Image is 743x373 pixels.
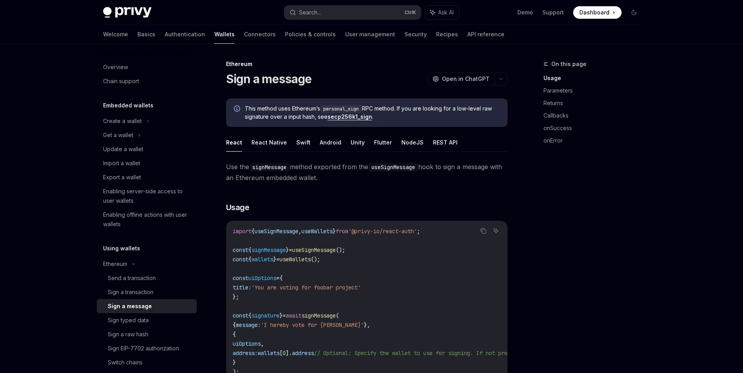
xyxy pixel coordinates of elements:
[236,321,261,328] span: message:
[251,256,273,263] span: wallets
[425,5,459,20] button: Ask AI
[233,228,251,235] span: import
[233,284,251,291] span: title:
[285,25,336,44] a: Policies & controls
[233,350,258,357] span: address:
[292,350,314,357] span: address
[404,9,416,16] span: Ctrl K
[97,341,197,355] a: Sign EIP-7702 authorization
[280,350,283,357] span: [
[276,275,280,282] span: =
[251,133,287,152] button: React Native
[97,271,197,285] a: Send a transaction
[401,133,424,152] button: NodeJS
[248,246,251,253] span: {
[286,246,289,253] span: }
[103,159,140,168] div: Import a wallet
[103,77,139,86] div: Chain support
[442,75,490,83] span: Open in ChatGPT
[364,321,370,328] span: },
[280,256,311,263] span: useWallets
[543,72,647,84] a: Usage
[233,340,261,347] span: uiOptions
[280,275,283,282] span: {
[103,145,143,154] div: Update a wallet
[108,330,148,339] div: Sign a raw hash
[233,256,248,263] span: const
[543,84,647,97] a: Parameters
[103,259,127,269] div: Ethereum
[97,327,197,341] a: Sign a raw hash
[226,133,242,152] button: React
[165,25,205,44] a: Authentication
[438,9,454,16] span: Ask AI
[320,105,362,113] code: personal_sign
[97,355,197,369] a: Switch chains
[301,312,336,319] span: signMessage
[108,287,153,297] div: Sign a transaction
[251,312,280,319] span: signature
[543,109,647,122] a: Callbacks
[628,6,640,19] button: Toggle dark mode
[248,312,251,319] span: {
[103,244,140,253] h5: Using wallets
[226,72,312,86] h1: Sign a message
[97,299,197,313] a: Sign a message
[491,226,501,236] button: Ask AI
[428,72,494,86] button: Open in ChatGPT
[255,228,298,235] span: useSignMessage
[244,25,276,44] a: Connectors
[108,273,156,283] div: Send a transaction
[333,228,336,235] span: }
[292,246,336,253] span: useSignMessage
[251,228,255,235] span: {
[97,170,197,184] a: Export a wallet
[542,9,564,16] a: Support
[103,101,153,110] h5: Embedded wallets
[226,161,508,183] span: Use the method exported from the hook to sign a message with an Ethereum embedded wallet.
[573,6,622,19] a: Dashboard
[551,59,586,69] span: On this page
[103,130,133,140] div: Get a wallet
[249,163,290,171] code: signMessage
[97,208,197,231] a: Enabling offline actions with user wallets
[97,184,197,208] a: Enabling server-side access to user wallets
[296,133,310,152] button: Swift
[214,25,235,44] a: Wallets
[436,25,458,44] a: Recipes
[261,340,264,347] span: ,
[336,312,339,319] span: (
[233,275,248,282] span: const
[348,228,417,235] span: '@privy-io/react-auth'
[345,25,395,44] a: User management
[248,275,276,282] span: uiOptions
[226,202,249,213] span: Usage
[251,246,286,253] span: signMessage
[284,5,421,20] button: Search...CtrlK
[245,105,500,121] span: This method uses Ethereum’s RPC method. If you are looking for a low-level raw signature over a i...
[258,350,280,357] span: wallets
[289,246,292,253] span: =
[108,344,179,353] div: Sign EIP-7702 authorization
[103,116,142,126] div: Create a wallet
[543,97,647,109] a: Returns
[417,228,420,235] span: ;
[336,246,345,253] span: ();
[233,312,248,319] span: const
[103,210,192,229] div: Enabling offline actions with user wallets
[351,133,365,152] button: Unity
[108,358,143,367] div: Switch chains
[233,293,239,300] span: };
[251,284,361,291] span: 'You are voting for foobar project'
[301,228,333,235] span: useWallets
[276,256,280,263] span: =
[233,359,236,366] span: }
[374,133,392,152] button: Flutter
[137,25,155,44] a: Basics
[233,331,236,338] span: {
[103,25,128,44] a: Welcome
[234,105,242,113] svg: Info
[404,25,427,44] a: Security
[311,256,320,263] span: ();
[579,9,609,16] span: Dashboard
